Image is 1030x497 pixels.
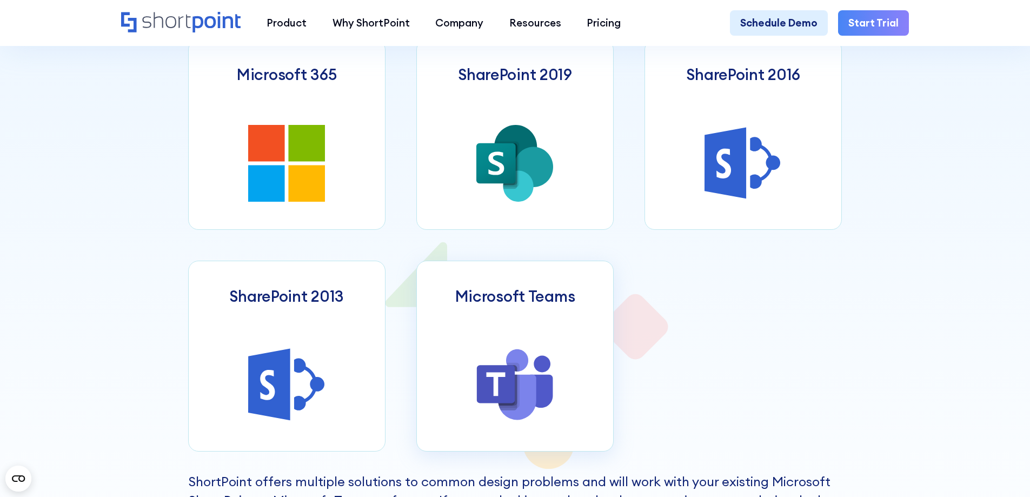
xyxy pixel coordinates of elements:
[229,287,344,306] h3: SharePoint 2013
[416,39,614,230] a: SharePoint 2019
[730,10,828,36] a: Schedule Demo
[574,10,634,36] a: Pricing
[644,39,842,230] a: SharePoint 2016
[686,65,800,84] h3: SharePoint 2016
[237,65,336,84] h3: Microsoft 365
[267,15,307,31] div: Product
[835,372,1030,497] iframe: Chat Widget
[838,10,909,36] a: Start Trial
[496,10,574,36] a: Resources
[188,261,386,451] a: SharePoint 2013
[587,15,621,31] div: Pricing
[121,12,241,34] a: Home
[254,10,320,36] a: Product
[416,261,614,451] a: Microsoft Teams
[458,65,572,84] h3: SharePoint 2019
[509,15,561,31] div: Resources
[188,39,386,230] a: Microsoft 365
[422,10,496,36] a: Company
[320,10,423,36] a: Why ShortPoint
[333,15,410,31] div: Why ShortPoint
[455,287,575,306] h3: Microsoft Teams
[5,466,31,492] button: Open CMP widget
[435,15,483,31] div: Company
